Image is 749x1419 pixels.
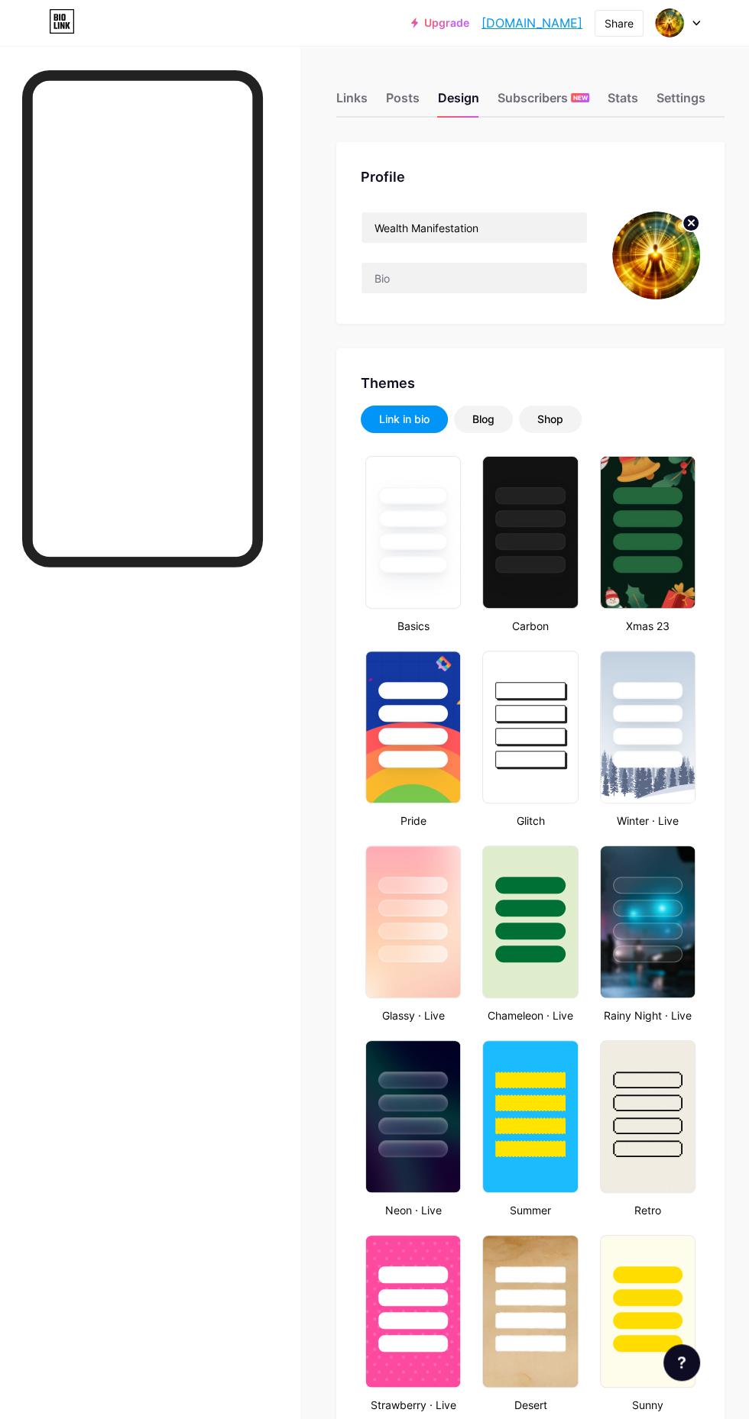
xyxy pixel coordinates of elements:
[411,17,469,29] a: Upgrade
[362,212,587,243] input: Name
[657,89,705,116] div: Settings
[481,14,582,32] a: [DOMAIN_NAME]
[595,813,700,829] div: Winter · Live
[478,1202,582,1218] div: Summer
[612,212,700,299] img: lawofattractionnew
[478,1397,582,1413] div: Desert
[361,166,700,187] div: Profile
[361,813,465,829] div: Pride
[498,89,589,116] div: Subscribers
[478,813,582,829] div: Glitch
[595,1397,700,1413] div: Sunny
[361,1397,465,1413] div: Strawberry · Live
[595,618,700,634] div: Xmas 23
[655,8,684,37] img: lawofattractionnew
[537,412,563,427] div: Shop
[336,89,368,116] div: Links
[386,89,420,116] div: Posts
[438,89,479,116] div: Design
[595,1202,700,1218] div: Retro
[379,412,430,427] div: Link in bio
[605,15,634,31] div: Share
[361,618,465,634] div: Basics
[361,1007,465,1023] div: Glassy · Live
[478,1007,582,1023] div: Chameleon · Live
[608,89,638,116] div: Stats
[362,263,587,293] input: Bio
[478,618,582,634] div: Carbon
[361,1202,465,1218] div: Neon · Live
[472,412,494,427] div: Blog
[573,93,588,102] span: NEW
[595,1007,700,1023] div: Rainy Night · Live
[361,373,700,393] div: Themes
